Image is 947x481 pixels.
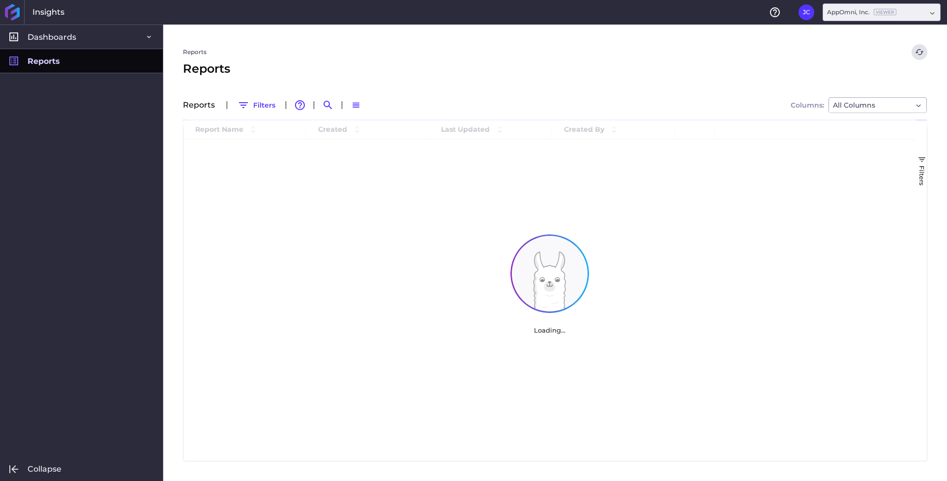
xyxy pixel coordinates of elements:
span: Reports [28,56,60,66]
button: Refresh [912,44,927,60]
div: Loading... [510,314,589,346]
span: Collapse [28,464,61,474]
div: Dropdown select [829,97,927,113]
a: Reports [183,48,207,57]
button: Search by [320,97,336,113]
div: Report s [183,101,221,109]
span: Dashboards [28,32,76,42]
ins: Viewer [874,9,896,15]
span: Filters [918,166,926,186]
div: AppOmni, Inc. [827,8,896,17]
div: Dropdown select [823,3,941,21]
span: Columns: [791,102,824,109]
button: Help [767,4,783,20]
button: Filters [233,97,280,113]
span: Reports [183,60,230,78]
button: User Menu [799,4,814,20]
span: All Columns [833,99,875,111]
